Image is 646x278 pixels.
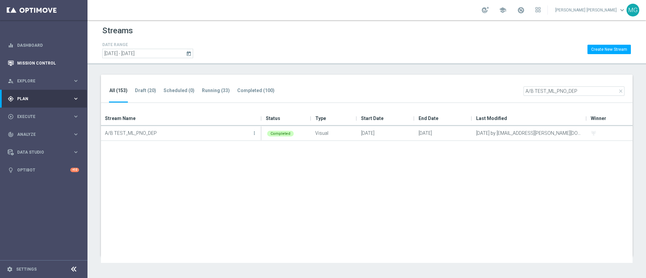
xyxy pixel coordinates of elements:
div: +10 [70,168,79,172]
button: Mission Control [7,61,79,66]
i: keyboard_arrow_right [73,95,79,102]
button: more_vert [251,126,258,140]
span: End Date [419,112,438,125]
i: track_changes [8,131,14,137]
p: A/B TEST_ML_PNO_DEP [105,128,250,138]
span: Start Date [361,112,384,125]
tab-header: Completed (100) [237,88,275,93]
i: more_vert [252,130,257,136]
div: Execute [8,114,73,120]
a: Dashboard [17,36,79,54]
span: Last Modified [476,112,507,125]
input: Quick find Stream [524,86,624,96]
span: Type [315,112,326,125]
div: Completed [267,131,294,136]
i: equalizer [8,42,14,48]
div: [DATE] [357,126,415,141]
a: [PERSON_NAME] [PERSON_NAME]keyboard_arrow_down [554,5,626,15]
div: Data Studio [8,149,73,155]
div: Plan [8,96,73,102]
button: Create New Stream [587,45,631,54]
tab-header: Scheduled (0) [164,88,194,93]
span: Stream Name [105,112,136,125]
div: Dashboard [8,36,79,54]
div: [DATE] [415,126,472,141]
i: keyboard_arrow_right [73,78,79,84]
span: Plan [17,97,73,101]
div: Optibot [8,161,79,179]
a: Settings [16,267,37,271]
i: person_search [8,78,14,84]
span: Analyze [17,132,73,136]
div: Visual [311,126,357,141]
button: equalizer Dashboard [7,43,79,48]
i: keyboard_arrow_right [73,149,79,155]
i: gps_fixed [8,96,14,102]
input: Select date range [102,49,193,58]
div: MG [626,4,639,16]
span: keyboard_arrow_down [618,6,626,14]
i: keyboard_arrow_right [73,131,79,137]
i: settings [7,266,13,272]
div: [DATE] by [EMAIL_ADDRESS][PERSON_NAME][DOMAIN_NAME] [472,126,587,141]
i: keyboard_arrow_right [73,113,79,120]
tab-header: All (153) [109,88,128,93]
span: Data Studio [17,150,73,154]
tab-header: Running (33) [202,88,230,93]
div: Analyze [8,131,73,137]
button: play_circle_outline Execute keyboard_arrow_right [7,114,79,119]
span: Execute [17,115,73,119]
a: Mission Control [17,54,79,72]
div: Mission Control [8,54,79,72]
tab-header: Draft (20) [135,88,156,93]
span: Explore [17,79,73,83]
button: track_changes Analyze keyboard_arrow_right [7,132,79,137]
span: school [499,6,506,14]
h4: DATE RANGE [102,42,193,47]
button: gps_fixed Plan keyboard_arrow_right [7,96,79,102]
i: today [186,50,192,56]
i: play_circle_outline [8,114,14,120]
button: lightbulb Optibot +10 [7,167,79,173]
button: today [185,49,193,59]
span: Winner [591,112,606,125]
i: lightbulb [8,167,14,173]
span: Status [266,112,280,125]
button: person_search Explore keyboard_arrow_right [7,78,79,84]
button: Data Studio keyboard_arrow_right [7,150,79,155]
i: close [618,88,623,94]
div: Explore [8,78,73,84]
a: Optibot [17,161,70,179]
h1: Streams [102,26,133,36]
